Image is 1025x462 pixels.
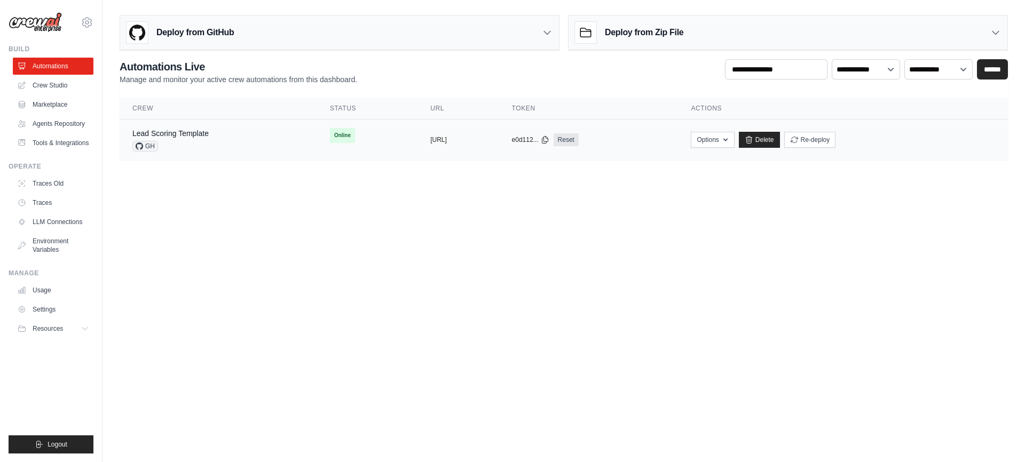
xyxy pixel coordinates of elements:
[13,233,93,258] a: Environment Variables
[13,134,93,152] a: Tools & Integrations
[120,98,317,120] th: Crew
[784,132,836,148] button: Re-deploy
[120,59,357,74] h2: Automations Live
[691,132,734,148] button: Options
[132,129,209,138] a: Lead Scoring Template
[9,162,93,171] div: Operate
[678,98,1008,120] th: Actions
[417,98,499,120] th: URL
[132,141,158,152] span: GH
[13,96,93,113] a: Marketplace
[13,77,93,94] a: Crew Studio
[9,12,62,33] img: Logo
[33,324,63,333] span: Resources
[330,128,355,143] span: Online
[13,115,93,132] a: Agents Repository
[13,301,93,318] a: Settings
[512,136,549,144] button: e0d112...
[120,74,357,85] p: Manage and monitor your active crew automations from this dashboard.
[13,320,93,337] button: Resources
[13,58,93,75] a: Automations
[499,98,679,120] th: Token
[13,175,93,192] a: Traces Old
[48,440,67,449] span: Logout
[13,213,93,230] a: LLM Connections
[739,132,780,148] a: Delete
[13,194,93,211] a: Traces
[156,26,234,39] h3: Deploy from GitHub
[9,269,93,277] div: Manage
[9,45,93,53] div: Build
[13,282,93,299] a: Usage
[9,435,93,453] button: Logout
[127,22,148,43] img: GitHub Logo
[554,133,579,146] a: Reset
[317,98,417,120] th: Status
[605,26,683,39] h3: Deploy from Zip File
